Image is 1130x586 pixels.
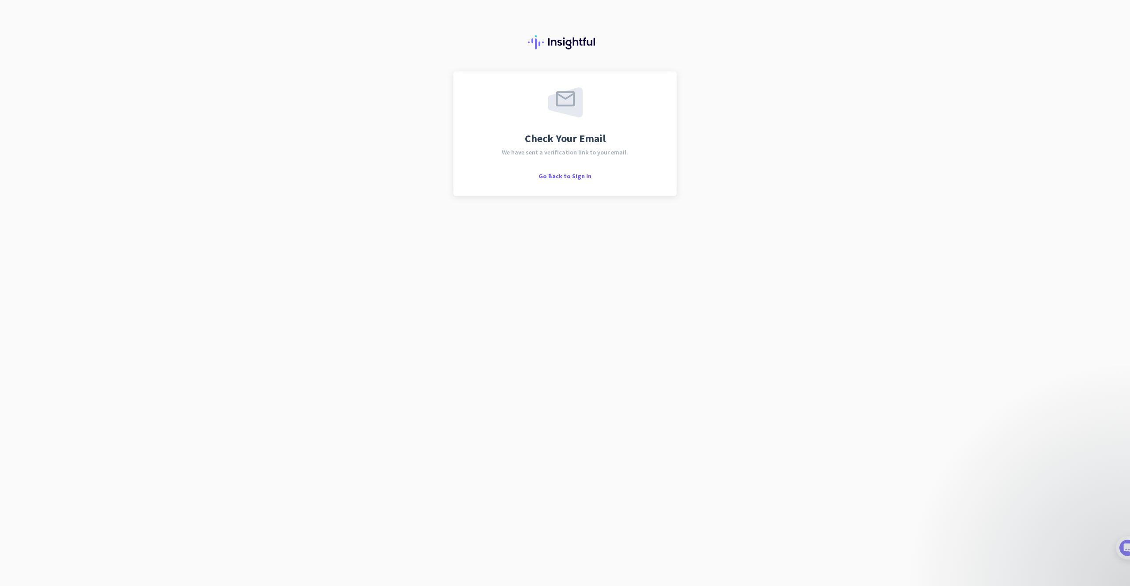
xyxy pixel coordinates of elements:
span: Check Your Email [525,133,606,144]
img: Insightful [528,35,602,49]
img: email-sent [548,87,583,117]
span: Go Back to Sign In [539,172,591,180]
iframe: Intercom notifications message [949,455,1126,564]
span: We have sent a verification link to your email. [502,149,628,155]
